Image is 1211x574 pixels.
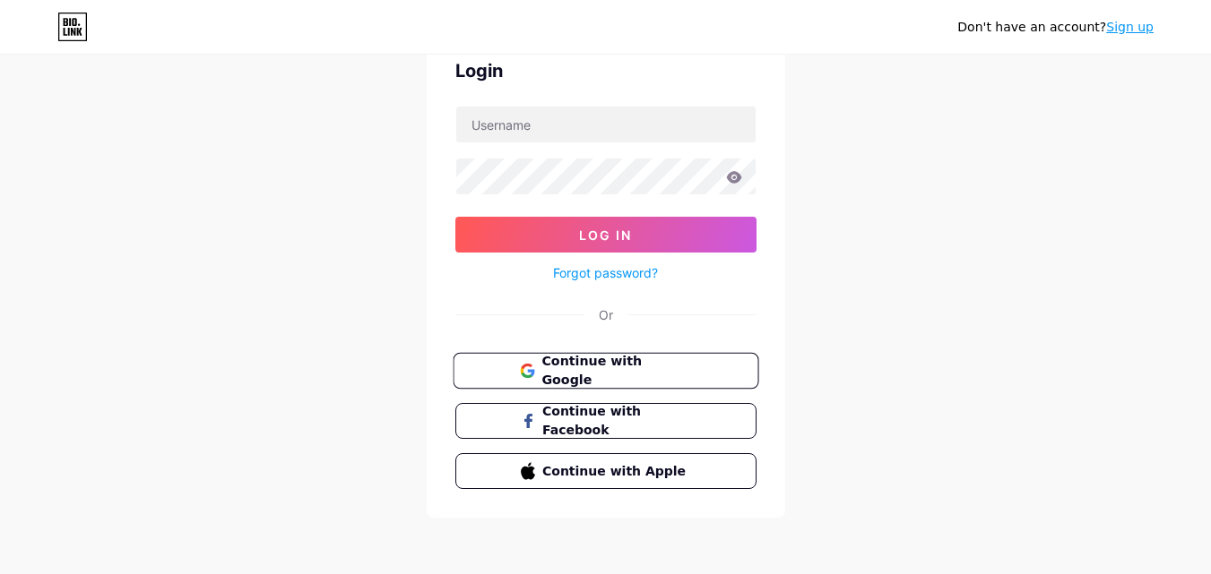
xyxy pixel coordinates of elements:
button: Continue with Google [453,353,758,390]
div: Login [455,57,757,84]
a: Sign up [1106,20,1154,34]
div: Or [599,305,613,324]
button: Continue with Facebook [455,403,757,439]
div: Don't have an account? [957,18,1154,37]
span: Log In [579,227,632,243]
span: Continue with Facebook [542,402,690,440]
span: Continue with Apple [542,462,690,481]
button: Log In [455,217,757,253]
a: Continue with Google [455,353,757,389]
input: Username [456,107,756,142]
span: Continue with Google [541,352,691,390]
button: Continue with Apple [455,453,757,489]
a: Forgot password? [553,263,658,282]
